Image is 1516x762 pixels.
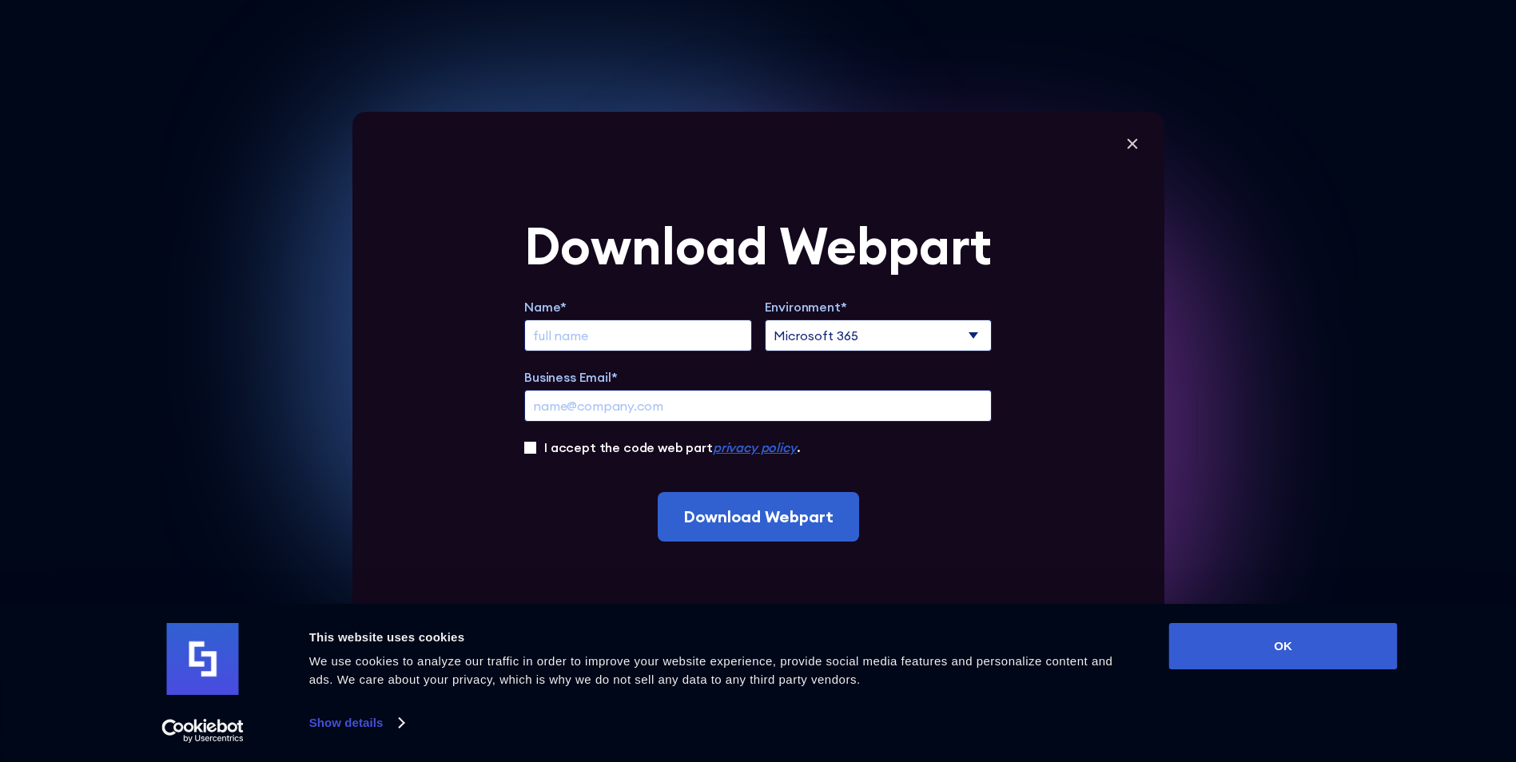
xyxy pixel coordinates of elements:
[1169,623,1398,669] button: OK
[524,220,992,272] div: Download Webpart
[524,220,992,542] form: Extend Trial
[544,438,800,457] label: I accept the code web part .
[133,719,273,743] a: Usercentrics Cookiebot - opens in a new window
[167,623,239,695] img: logo
[765,297,993,316] label: Environment*
[524,390,992,422] input: name@company.com
[658,492,859,542] input: Download Webpart
[309,628,1133,647] div: This website uses cookies
[524,367,992,387] label: Business Email*
[309,711,404,735] a: Show details
[524,319,752,351] input: full name
[309,654,1113,686] span: We use cookies to analyze our traffic in order to improve your website experience, provide social...
[524,297,752,316] label: Name*
[713,439,797,455] a: privacy policy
